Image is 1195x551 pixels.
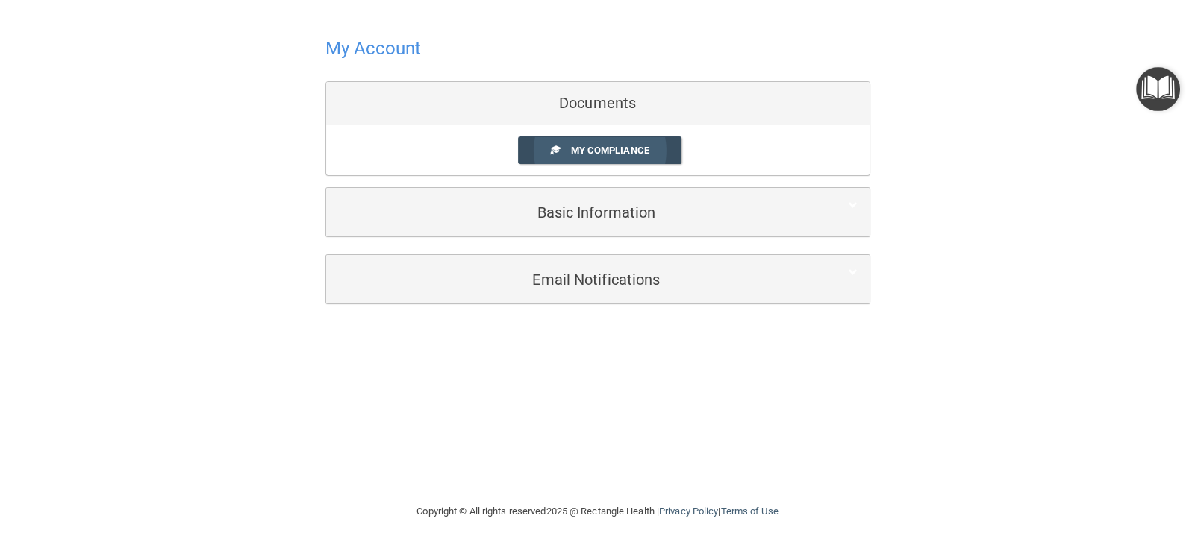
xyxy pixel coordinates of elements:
[659,506,718,517] a: Privacy Policy
[337,204,813,221] h5: Basic Information
[325,488,870,535] div: Copyright © All rights reserved 2025 @ Rectangle Health | |
[570,145,649,156] span: My Compliance
[337,262,858,296] a: Email Notifications
[720,506,778,517] a: Terms of Use
[1136,67,1180,111] button: Open Resource Center
[337,195,858,229] a: Basic Information
[325,39,422,58] h4: My Account
[337,271,813,288] h5: Email Notifications
[326,82,870,125] div: Documents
